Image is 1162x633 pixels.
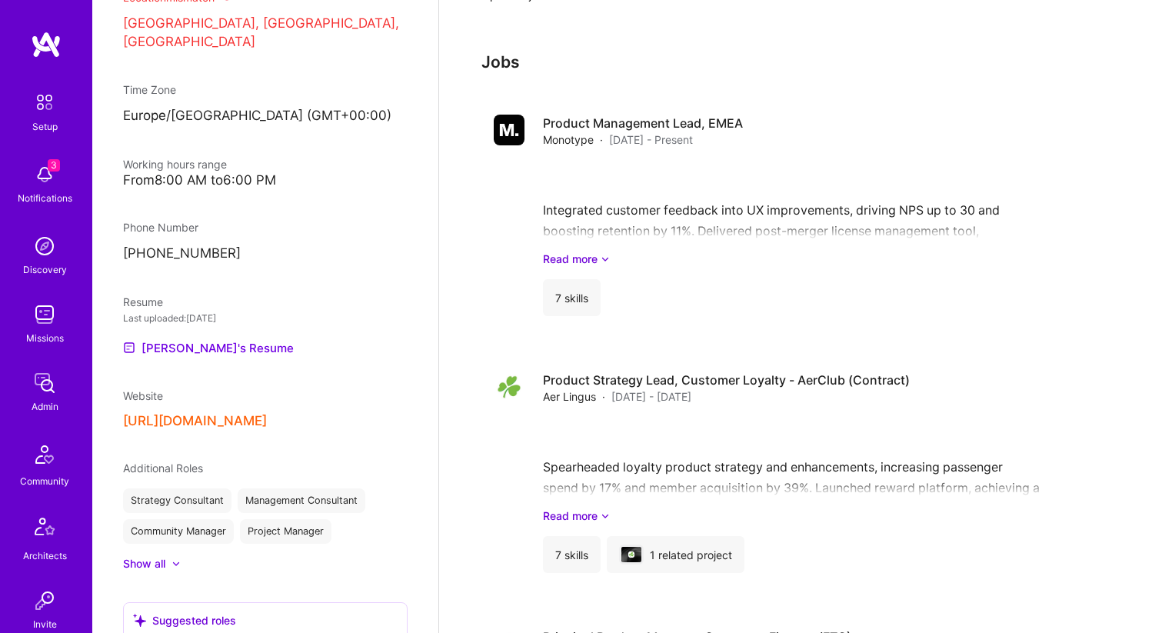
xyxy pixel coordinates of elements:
[628,551,634,558] img: Company logo
[621,547,641,562] img: cover
[23,262,67,278] div: Discovery
[26,436,63,473] img: Community
[133,614,146,627] i: icon SuggestedTeams
[543,536,601,573] div: 7 skills
[240,519,331,544] div: Project Manager
[600,132,603,148] span: ·
[543,132,594,148] span: Monotype
[33,616,57,632] div: Invite
[31,31,62,58] img: logo
[543,388,596,405] span: Aer Lingus
[602,388,605,405] span: ·
[28,86,61,118] img: setup
[123,341,135,354] img: Resume
[123,338,294,357] a: [PERSON_NAME]'s Resume
[29,368,60,398] img: admin teamwork
[18,190,72,206] div: Notifications
[23,548,67,564] div: Architects
[543,508,1107,524] a: Read more
[123,83,176,96] span: Time Zone
[123,556,165,571] div: Show all
[123,413,267,429] button: [URL][DOMAIN_NAME]
[123,107,408,125] p: Europe/[GEOGRAPHIC_DATA] (GMT+00:00 )
[123,389,163,402] span: Website
[543,251,1107,267] a: Read more
[494,371,524,402] img: Company logo
[32,398,58,415] div: Admin
[543,371,910,388] h4: Product Strategy Lead, Customer Loyalty - AerClub (Contract)
[123,310,408,326] div: Last uploaded: [DATE]
[123,221,198,234] span: Phone Number
[29,231,60,262] img: discovery
[123,245,408,263] p: [PHONE_NUMBER]
[26,330,64,346] div: Missions
[238,488,365,513] div: Management Consultant
[543,115,743,132] h4: Product Management Lead, EMEA
[29,585,60,616] img: Invite
[609,132,693,148] span: [DATE] - Present
[48,159,60,172] span: 3
[123,158,227,171] span: Working hours range
[123,172,408,188] div: From 8:00 AM to 6:00 PM
[123,488,231,513] div: Strategy Consultant
[29,159,60,190] img: bell
[494,115,524,145] img: Company logo
[601,508,610,524] i: icon ArrowDownSecondaryDark
[607,536,744,573] div: 1 related project
[543,279,601,316] div: 7 skills
[123,519,234,544] div: Community Manager
[123,15,408,52] p: [GEOGRAPHIC_DATA], [GEOGRAPHIC_DATA], [GEOGRAPHIC_DATA]
[20,473,69,489] div: Community
[601,251,610,267] i: icon ArrowDownSecondaryDark
[123,295,163,308] span: Resume
[611,388,691,405] span: [DATE] - [DATE]
[26,511,63,548] img: Architects
[123,461,203,475] span: Additional Roles
[481,52,1120,72] h3: Jobs
[133,612,236,628] div: Suggested roles
[32,118,58,135] div: Setup
[29,299,60,330] img: teamwork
